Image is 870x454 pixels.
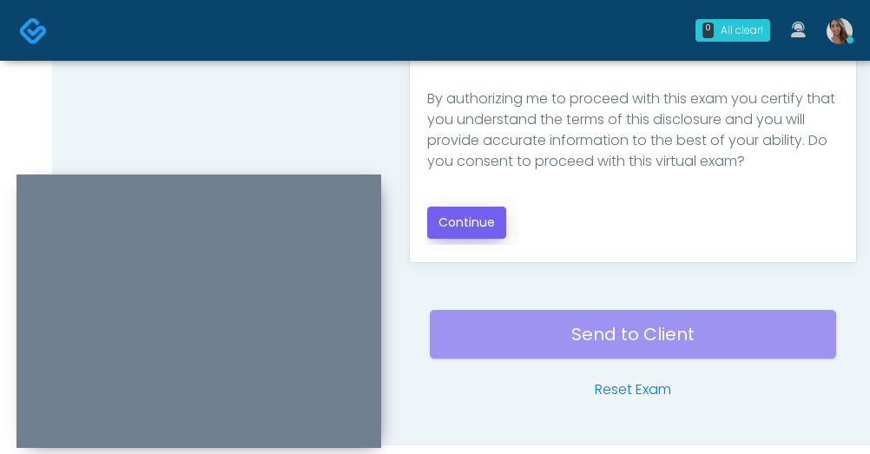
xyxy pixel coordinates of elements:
[427,207,506,239] button: Continue
[14,7,66,59] button: Open LiveChat chat widget
[827,18,853,44] img: Samantha Ly
[595,379,671,400] a: Reset Exam
[721,23,763,38] div: All clear!
[427,89,839,172] p: By authorizing me to proceed with this exam you certify that you understand the terms of this dis...
[19,16,48,45] img: Docovia
[685,12,781,49] a: 0 All clear!
[702,23,714,38] div: 0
